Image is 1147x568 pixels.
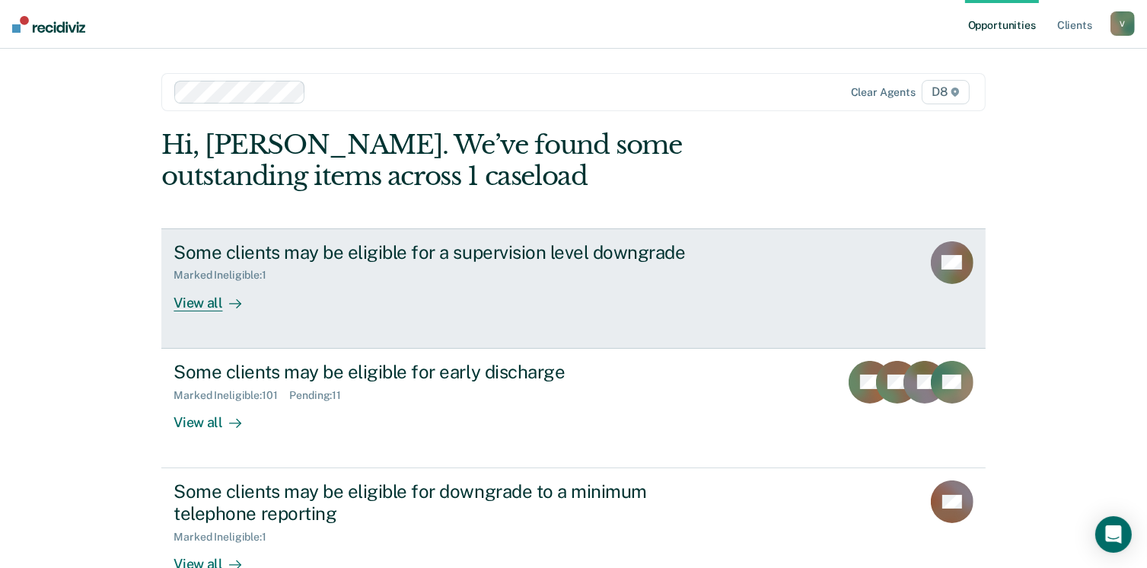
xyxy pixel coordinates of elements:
[922,80,970,104] span: D8
[174,480,708,525] div: Some clients may be eligible for downgrade to a minimum telephone reporting
[174,282,259,311] div: View all
[174,241,708,263] div: Some clients may be eligible for a supervision level downgrade
[851,86,916,99] div: Clear agents
[174,401,259,431] div: View all
[161,349,985,468] a: Some clients may be eligible for early dischargeMarked Ineligible:101Pending:11View all
[289,389,353,402] div: Pending : 11
[174,389,289,402] div: Marked Ineligible : 101
[174,361,708,383] div: Some clients may be eligible for early discharge
[1095,516,1132,553] div: Open Intercom Messenger
[1110,11,1135,36] button: V
[161,129,820,192] div: Hi, [PERSON_NAME]. We’ve found some outstanding items across 1 caseload
[161,228,985,349] a: Some clients may be eligible for a supervision level downgradeMarked Ineligible:1View all
[12,16,85,33] img: Recidiviz
[174,531,278,544] div: Marked Ineligible : 1
[174,269,278,282] div: Marked Ineligible : 1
